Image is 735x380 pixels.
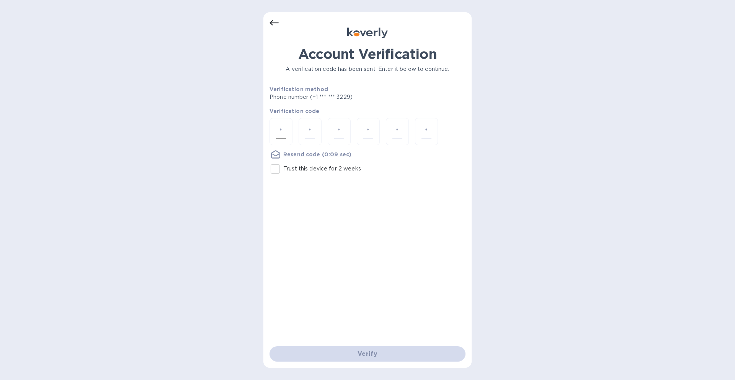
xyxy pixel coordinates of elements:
[283,165,361,173] p: Trust this device for 2 weeks
[269,107,465,115] p: Verification code
[269,93,411,101] p: Phone number (+1 *** *** 3229)
[269,65,465,73] p: A verification code has been sent. Enter it below to continue.
[283,151,351,157] u: Resend code (0:09 sec)
[269,86,328,92] b: Verification method
[269,46,465,62] h1: Account Verification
